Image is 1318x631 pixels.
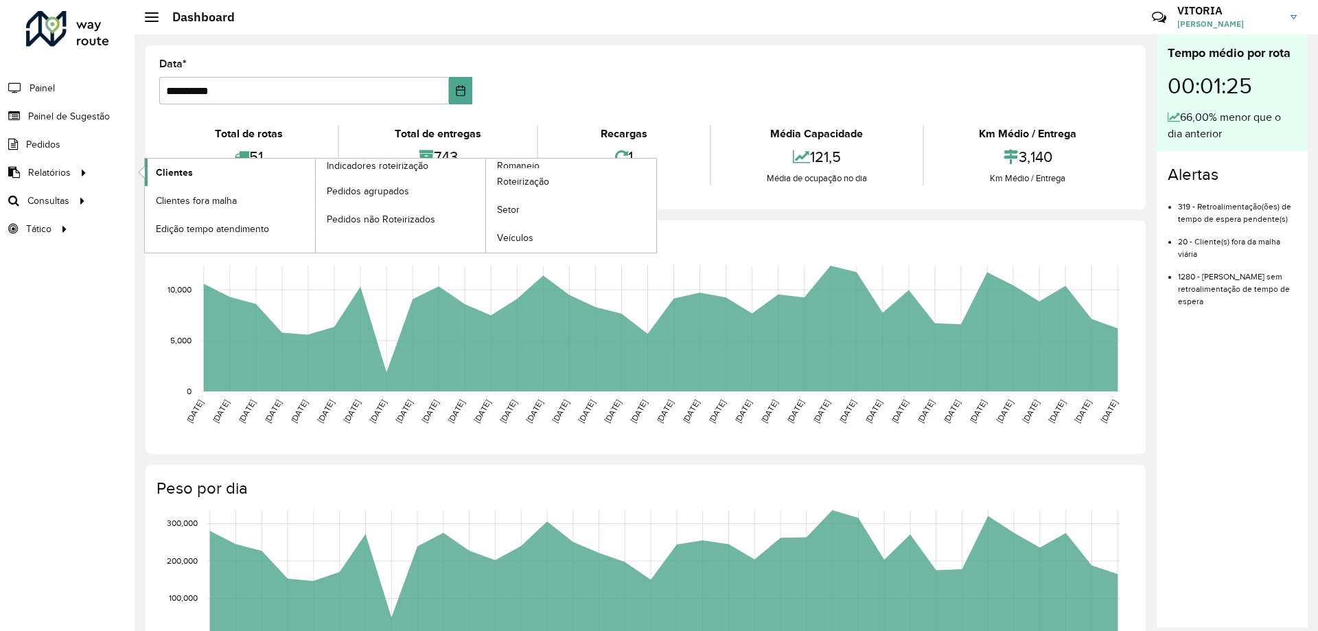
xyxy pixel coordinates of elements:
[811,398,831,424] text: [DATE]
[26,137,60,152] span: Pedidos
[733,398,753,424] text: [DATE]
[170,336,192,345] text: 5,000
[472,398,492,424] text: [DATE]
[28,165,71,180] span: Relatórios
[655,398,675,424] text: [DATE]
[1073,398,1093,424] text: [DATE]
[968,398,988,424] text: [DATE]
[942,398,962,424] text: [DATE]
[28,109,110,124] span: Painel de Sugestão
[542,126,706,142] div: Recargas
[988,4,1131,41] div: Críticas? Dúvidas? Elogios? Sugestões? Entre em contato conosco!
[187,387,192,395] text: 0
[497,159,540,173] span: Romaneio
[577,398,597,424] text: [DATE]
[156,165,193,180] span: Clientes
[864,398,883,424] text: [DATE]
[1021,398,1041,424] text: [DATE]
[890,398,910,424] text: [DATE]
[497,203,520,217] span: Setor
[167,556,198,565] text: 200,000
[27,194,69,208] span: Consultas
[316,205,486,233] a: Pedidos não Roteirizados
[157,479,1132,498] h4: Peso por dia
[715,172,918,185] div: Média de ocupação no dia
[263,398,283,424] text: [DATE]
[394,398,414,424] text: [DATE]
[707,398,727,424] text: [DATE]
[26,222,51,236] span: Tático
[715,142,918,172] div: 121,5
[327,159,428,173] span: Indicadores roteirização
[1168,62,1297,109] div: 00:01:25
[343,142,533,172] div: 743
[316,177,486,205] a: Pedidos agrupados
[1168,165,1297,185] h4: Alertas
[497,231,533,245] span: Veículos
[145,159,315,186] a: Clientes
[368,398,388,424] text: [DATE]
[156,222,269,236] span: Edição tempo atendimento
[167,285,192,294] text: 10,000
[211,398,231,424] text: [DATE]
[237,398,257,424] text: [DATE]
[927,126,1129,142] div: Km Médio / Entrega
[169,594,198,603] text: 100,000
[486,225,656,252] a: Veículos
[145,215,315,242] a: Edição tempo atendimento
[185,398,205,424] text: [DATE]
[1178,190,1297,225] li: 319 - Retroalimentação(ões) de tempo de espera pendente(s)
[927,172,1129,185] div: Km Médio / Entrega
[603,398,623,424] text: [DATE]
[837,398,857,424] text: [DATE]
[156,194,237,208] span: Clientes fora malha
[497,174,549,189] span: Roteirização
[1177,4,1280,17] h3: VITORIA
[1099,398,1119,424] text: [DATE]
[1168,44,1297,62] div: Tempo médio por rota
[1144,3,1174,32] a: Contato Rápido
[759,398,779,424] text: [DATE]
[1168,109,1297,142] div: 66,00% menor que o dia anterior
[289,398,309,424] text: [DATE]
[446,398,466,424] text: [DATE]
[551,398,570,424] text: [DATE]
[145,187,315,214] a: Clientes fora malha
[159,10,235,25] h2: Dashboard
[1178,225,1297,260] li: 20 - Cliente(s) fora da malha viária
[167,519,198,528] text: 300,000
[145,159,486,253] a: Indicadores roteirização
[486,168,656,196] a: Roteirização
[681,398,701,424] text: [DATE]
[1047,398,1067,424] text: [DATE]
[785,398,805,424] text: [DATE]
[1177,18,1280,30] span: [PERSON_NAME]
[343,126,533,142] div: Total de entregas
[542,142,706,172] div: 1
[715,126,918,142] div: Média Capacidade
[163,126,334,142] div: Total de rotas
[927,142,1129,172] div: 3,140
[916,398,936,424] text: [DATE]
[995,398,1015,424] text: [DATE]
[498,398,518,424] text: [DATE]
[327,212,435,227] span: Pedidos não Roteirizados
[342,398,362,424] text: [DATE]
[327,184,409,198] span: Pedidos agrupados
[315,398,335,424] text: [DATE]
[629,398,649,424] text: [DATE]
[316,159,657,253] a: Romaneio
[163,142,334,172] div: 51
[524,398,544,424] text: [DATE]
[486,196,656,224] a: Setor
[30,81,55,95] span: Painel
[1178,260,1297,308] li: 1280 - [PERSON_NAME] sem retroalimentação de tempo de espera
[159,56,187,72] label: Data
[420,398,440,424] text: [DATE]
[449,77,473,104] button: Choose Date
